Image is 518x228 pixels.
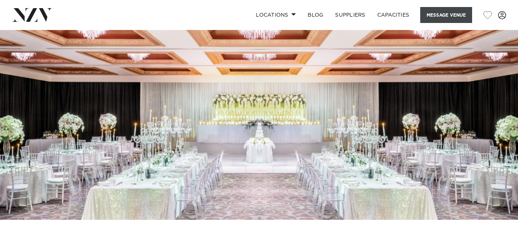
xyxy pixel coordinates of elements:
a: Locations [250,7,302,23]
img: nzv-logo.png [12,8,52,21]
a: Capacities [371,7,415,23]
a: BLOG [302,7,329,23]
button: Message Venue [420,7,472,23]
a: SUPPLIERS [329,7,371,23]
